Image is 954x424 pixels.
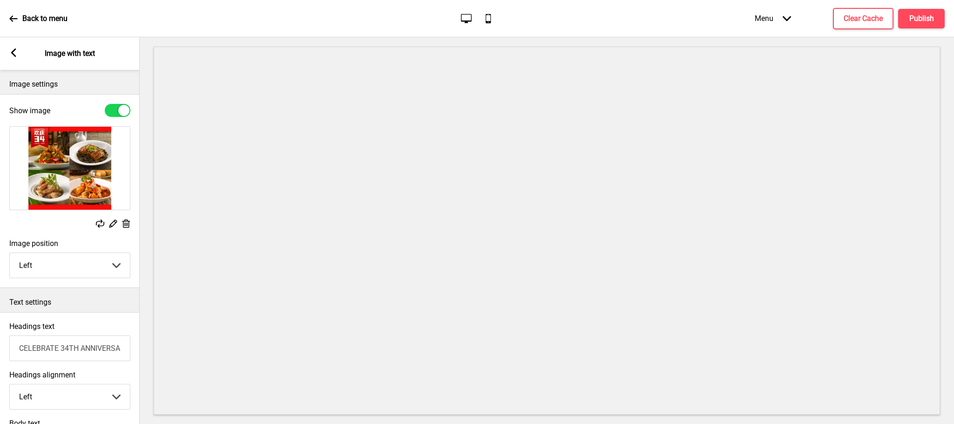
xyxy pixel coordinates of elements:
h4: Clear Cache [844,14,883,24]
label: Show image [9,106,50,115]
label: Headings alignment [9,370,130,379]
a: Back to menu [9,6,68,31]
div: Menu [745,5,800,32]
label: Image position [9,239,130,248]
img: Image [10,127,130,210]
p: Back to menu [22,14,68,24]
button: Clear Cache [833,8,893,29]
p: Image with text [45,48,95,59]
h4: Publish [909,14,934,24]
p: Text settings [9,297,130,308]
button: Publish [898,9,945,28]
p: Image settings [9,79,130,89]
label: Headings text [9,322,54,331]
